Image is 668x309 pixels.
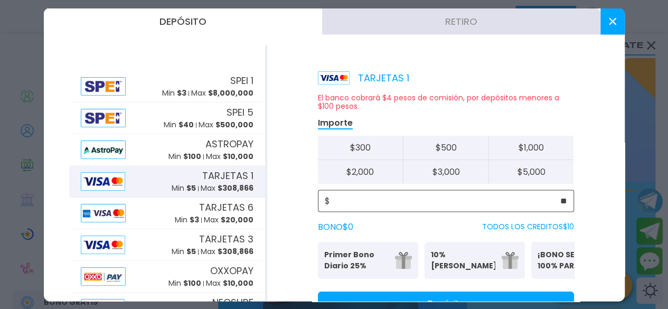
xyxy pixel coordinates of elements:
[205,137,253,151] span: ASTROPAY
[318,117,353,129] p: Importe
[172,246,196,257] p: Min
[199,200,253,214] span: TARJETAS 6
[183,278,201,288] span: $ 100
[208,88,253,98] span: $ 8,000,000
[206,151,253,162] p: Max
[69,70,265,102] button: AlipaySPEI 1Min $3Max $8,000,000
[318,220,353,233] label: BONO $ 0
[177,88,186,98] span: $ 3
[223,151,253,162] span: $ 10,000
[322,8,600,34] button: Retiro
[168,151,201,162] p: Min
[215,119,253,130] span: $ 500,000
[324,249,389,271] p: Primer Bono Diario 25%
[81,108,126,127] img: Alipay
[223,278,253,288] span: $ 10,000
[186,246,196,257] span: $ 5
[218,183,253,193] span: $ 308,866
[318,93,574,110] p: El banco cobrará $4 pesos de comisión, por depósitos menores a $100 pesos.
[183,151,201,162] span: $ 100
[175,214,199,226] p: Min
[318,71,350,84] img: Platform Logo
[325,194,330,207] span: $
[531,241,632,278] button: ¡BONO SEMANAL 100% PARA DEPORTES!
[221,214,253,225] span: $ 20,000
[318,70,409,85] p: TARJETAS 1
[403,135,488,160] button: $500
[201,246,253,257] p: Max
[482,221,574,232] p: TODOS LOS CREDITOS $ 10
[210,264,253,278] span: OXXOPAY
[81,140,126,158] img: Alipay
[206,278,253,289] p: Max
[431,249,495,271] p: 10% [PERSON_NAME]
[172,183,196,194] p: Min
[69,102,265,134] button: AlipaySPEI 5Min $40Max $500,000
[318,135,403,160] button: $300
[488,135,574,160] button: $1,000
[69,197,265,229] button: AlipayTARJETAS 6Min $3Max $20,000
[69,134,265,165] button: AlipayASTROPAYMin $100Max $10,000
[69,165,265,197] button: AlipayTARJETAS 1Min $5Max $308,866
[403,160,488,183] button: $3,000
[230,73,253,88] span: SPEI 1
[318,160,403,183] button: $2,000
[191,88,253,99] p: Max
[227,105,253,119] span: SPEI 5
[162,88,186,99] p: Min
[199,232,253,246] span: TARJETAS 3
[81,77,126,95] img: Alipay
[201,183,253,194] p: Max
[81,203,126,222] img: Alipay
[538,249,602,271] p: ¡BONO SEMANAL 100% PARA DEPORTES!
[218,246,253,257] span: $ 308,866
[186,183,196,193] span: $ 5
[502,251,519,268] img: gift
[488,160,574,183] button: $5,000
[81,267,126,285] img: Alipay
[81,235,125,254] img: Alipay
[199,119,253,130] p: Max
[69,260,265,292] button: AlipayOXXOPAYMin $100Max $10,000
[425,241,525,278] button: 10% [PERSON_NAME]
[168,278,201,289] p: Min
[164,119,194,130] p: Min
[44,8,322,34] button: Depósito
[318,241,418,278] button: Primer Bono Diario 25%
[178,119,194,130] span: $ 40
[190,214,199,225] span: $ 3
[81,172,125,190] img: Alipay
[204,214,253,226] p: Max
[69,229,265,260] button: AlipayTARJETAS 3Min $5Max $308,866
[395,251,412,268] img: gift
[202,168,253,183] span: TARJETAS 1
